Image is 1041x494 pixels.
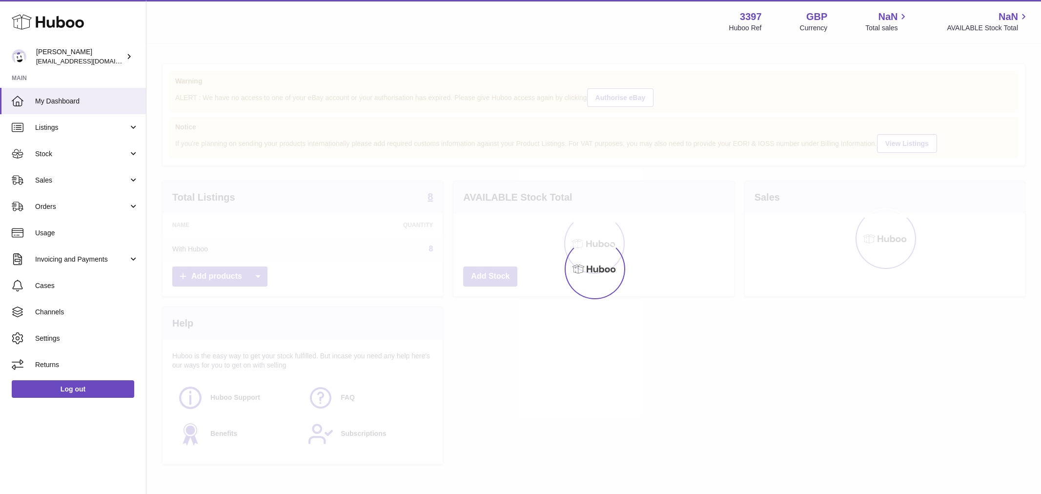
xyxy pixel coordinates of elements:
div: Currency [800,23,828,33]
span: Listings [35,123,128,132]
span: Sales [35,176,128,185]
span: Orders [35,202,128,211]
span: Settings [35,334,139,343]
span: NaN [878,10,898,23]
span: Stock [35,149,128,159]
span: My Dashboard [35,97,139,106]
span: Usage [35,228,139,238]
span: [EMAIL_ADDRESS][DOMAIN_NAME] [36,57,143,65]
span: Invoicing and Payments [35,255,128,264]
a: NaN Total sales [865,10,909,33]
span: Total sales [865,23,909,33]
a: Log out [12,380,134,398]
strong: 3397 [740,10,762,23]
div: [PERSON_NAME] [36,47,124,66]
span: Channels [35,308,139,317]
span: Cases [35,281,139,290]
span: AVAILABLE Stock Total [947,23,1029,33]
strong: GBP [806,10,827,23]
div: Huboo Ref [729,23,762,33]
span: Returns [35,360,139,370]
span: NaN [999,10,1018,23]
img: sales@canchema.com [12,49,26,64]
a: NaN AVAILABLE Stock Total [947,10,1029,33]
